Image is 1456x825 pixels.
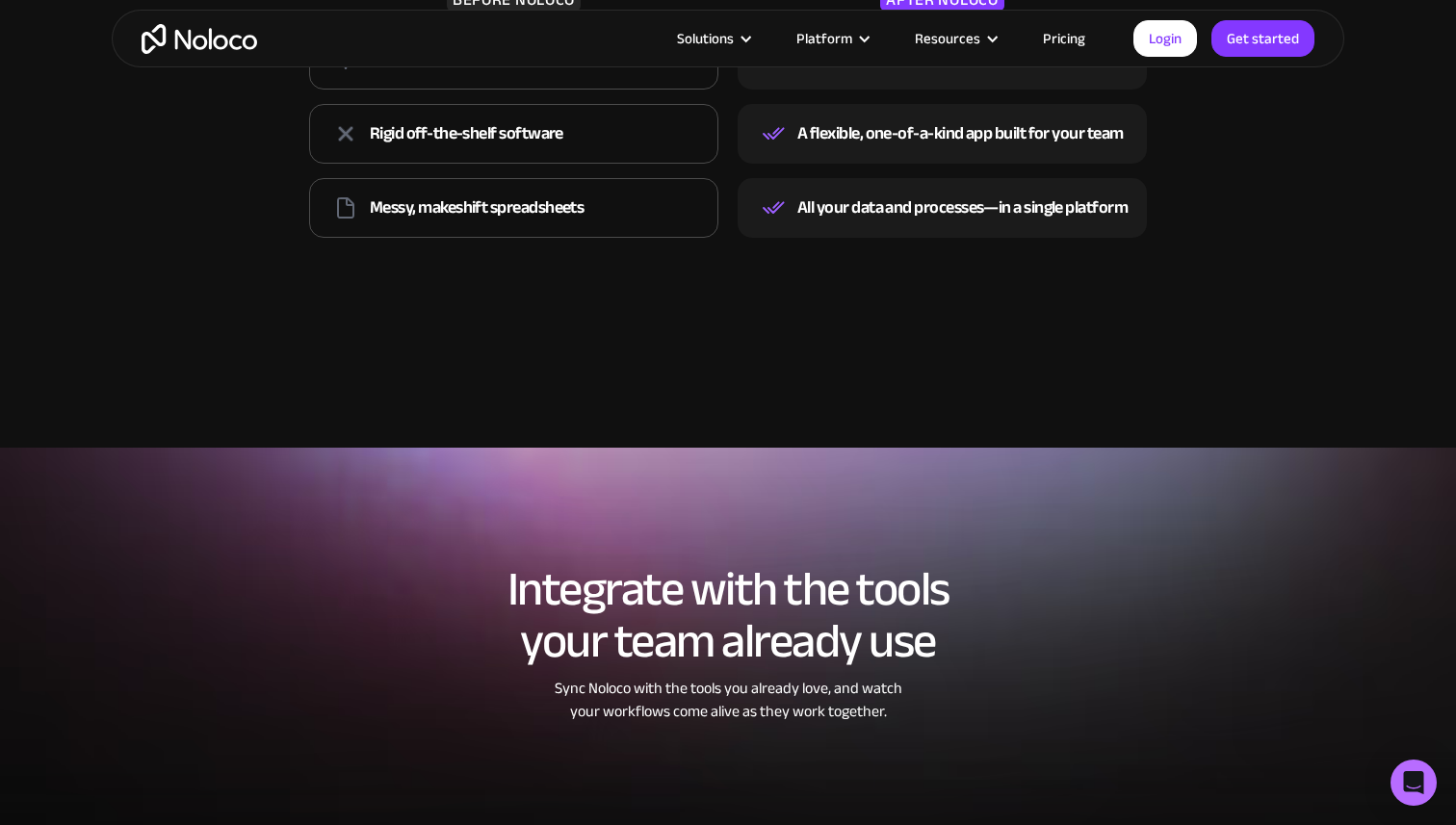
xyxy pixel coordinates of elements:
[1211,20,1314,57] a: Get started
[1391,760,1437,806] div: Open Intercom Messenger
[653,26,772,51] div: Solutions
[142,24,257,54] a: home
[1019,26,1109,51] a: Pricing
[797,119,1124,148] div: A flexible, one-of-a-kind app built for your team
[1133,20,1197,57] a: Login
[796,26,852,51] div: Platform
[797,193,1128,222] div: All your data and processes—in a single platform
[370,119,563,148] div: Rigid off-the-shelf software
[131,563,1325,667] h2: Integrate with the tools your team already use
[473,677,983,723] div: Sync Noloco with the tools you already love, and watch your workflows come alive as they work tog...
[915,26,980,51] div: Resources
[772,26,891,51] div: Platform
[370,193,584,222] div: Messy, makeshift spreadsheets
[677,26,734,51] div: Solutions
[891,26,1019,51] div: Resources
